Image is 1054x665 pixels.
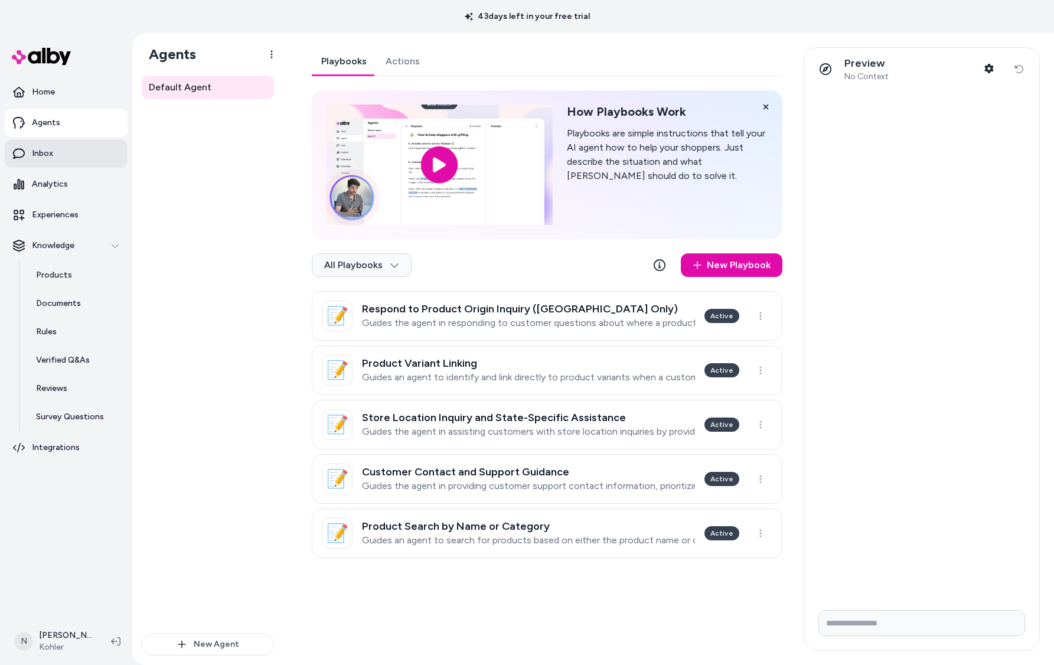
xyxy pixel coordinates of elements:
[362,466,695,478] h3: Customer Contact and Support Guidance
[32,178,68,190] p: Analytics
[24,346,128,374] a: Verified Q&As
[5,170,128,198] a: Analytics
[139,45,196,63] h1: Agents
[312,454,782,504] a: 📝Customer Contact and Support GuidanceGuides the agent in providing customer support contact info...
[5,201,128,229] a: Experiences
[681,253,782,277] a: New Playbook
[32,148,53,159] p: Inbox
[5,433,128,462] a: Integrations
[7,622,102,660] button: N[PERSON_NAME]Kohler
[36,354,90,366] p: Verified Q&As
[362,357,695,369] h3: Product Variant Linking
[5,109,128,137] a: Agents
[36,326,57,338] p: Rules
[5,139,128,168] a: Inbox
[312,508,782,558] a: 📝Product Search by Name or CategoryGuides an agent to search for products based on either the pro...
[567,105,768,119] h2: How Playbooks Work
[39,641,92,653] span: Kohler
[24,261,128,289] a: Products
[322,464,353,494] div: 📝
[32,240,74,252] p: Knowledge
[24,403,128,431] a: Survey Questions
[324,259,399,271] span: All Playbooks
[36,383,67,395] p: Reviews
[24,318,128,346] a: Rules
[32,209,79,221] p: Experiences
[312,291,782,341] a: 📝Respond to Product Origin Inquiry ([GEOGRAPHIC_DATA] Only)Guides the agent in responding to cust...
[362,317,695,329] p: Guides the agent in responding to customer questions about where a product was made, only confirm...
[312,47,376,76] a: Playbooks
[704,526,739,540] div: Active
[322,301,353,331] div: 📝
[312,345,782,395] a: 📝Product Variant LinkingGuides an agent to identify and link directly to product variants when a ...
[24,374,128,403] a: Reviews
[704,363,739,377] div: Active
[39,630,92,641] p: [PERSON_NAME]
[32,117,60,129] p: Agents
[24,289,128,318] a: Documents
[5,78,128,106] a: Home
[844,57,889,70] p: Preview
[362,371,695,383] p: Guides an agent to identify and link directly to product variants when a customer inquires about ...
[5,232,128,260] button: Knowledge
[844,71,889,82] span: No Context
[704,418,739,432] div: Active
[12,48,71,65] img: alby Logo
[818,610,1025,636] input: Write your prompt here
[142,633,274,656] button: New Agent
[362,412,695,423] h3: Store Location Inquiry and State-Specific Assistance
[704,309,739,323] div: Active
[362,426,695,438] p: Guides the agent in assisting customers with store location inquiries by providing the store loca...
[362,480,695,492] p: Guides the agent in providing customer support contact information, prioritizing chat support bef...
[142,76,274,99] a: Default Agent
[704,472,739,486] div: Active
[322,355,353,386] div: 📝
[567,126,768,183] p: Playbooks are simple instructions that tell your AI agent how to help your shoppers. Just describ...
[312,253,412,277] button: All Playbooks
[14,632,33,651] span: N
[362,303,695,315] h3: Respond to Product Origin Inquiry ([GEOGRAPHIC_DATA] Only)
[36,411,104,423] p: Survey Questions
[36,298,81,309] p: Documents
[362,520,695,532] h3: Product Search by Name or Category
[312,400,782,449] a: 📝Store Location Inquiry and State-Specific AssistanceGuides the agent in assisting customers with...
[32,442,80,454] p: Integrations
[36,269,72,281] p: Products
[32,86,55,98] p: Home
[362,534,695,546] p: Guides an agent to search for products based on either the product name or category, and assists ...
[149,80,211,94] span: Default Agent
[376,47,429,76] a: Actions
[322,409,353,440] div: 📝
[458,11,597,22] p: 43 days left in your free trial
[322,518,353,549] div: 📝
